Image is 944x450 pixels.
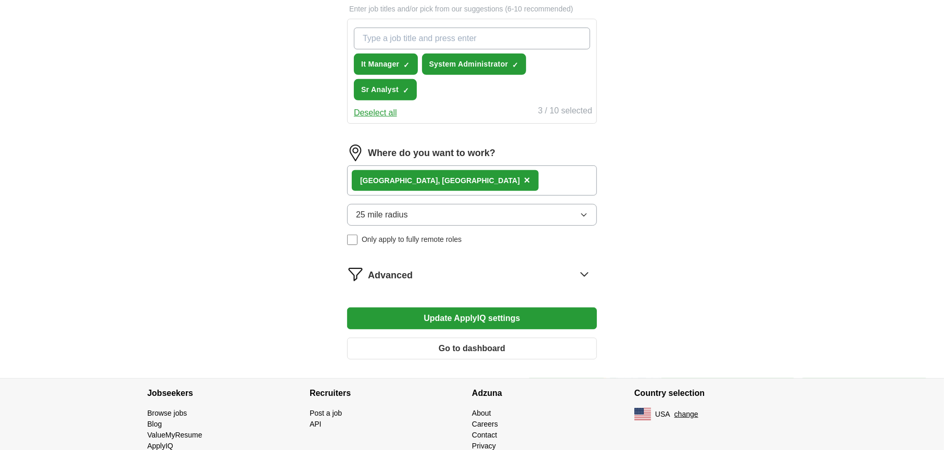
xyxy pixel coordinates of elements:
[354,28,590,49] input: Type a job title and press enter
[310,409,342,417] a: Post a job
[147,409,187,417] a: Browse jobs
[347,266,364,282] img: filter
[429,59,508,70] span: System Administrator
[361,59,400,70] span: It Manager
[472,409,491,417] a: About
[634,408,651,420] img: US flag
[347,235,358,245] input: Only apply to fully remote roles
[347,338,597,359] button: Go to dashboard
[472,442,496,450] a: Privacy
[512,61,518,69] span: ✓
[147,420,162,428] a: Blog
[403,86,409,95] span: ✓
[310,420,322,428] a: API
[147,442,173,450] a: ApplyIQ
[674,409,698,420] button: change
[360,175,520,186] div: [GEOGRAPHIC_DATA], [GEOGRAPHIC_DATA]
[356,209,408,221] span: 25 mile radius
[354,107,397,119] button: Deselect all
[472,431,497,439] a: Contact
[354,79,417,100] button: Sr Analyst✓
[524,173,530,188] button: ×
[362,234,462,245] span: Only apply to fully remote roles
[347,4,597,15] p: Enter job titles and/or pick from our suggestions (6-10 recommended)
[422,54,527,75] button: System Administrator✓
[147,431,202,439] a: ValueMyResume
[368,146,495,160] label: Where do you want to work?
[347,204,597,226] button: 25 mile radius
[368,268,413,282] span: Advanced
[524,174,530,186] span: ×
[347,145,364,161] img: location.png
[361,84,399,95] span: Sr Analyst
[655,409,670,420] span: USA
[347,307,597,329] button: Update ApplyIQ settings
[472,420,498,428] a: Careers
[354,54,418,75] button: It Manager✓
[538,105,592,119] div: 3 / 10 selected
[634,379,797,408] h4: Country selection
[404,61,410,69] span: ✓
